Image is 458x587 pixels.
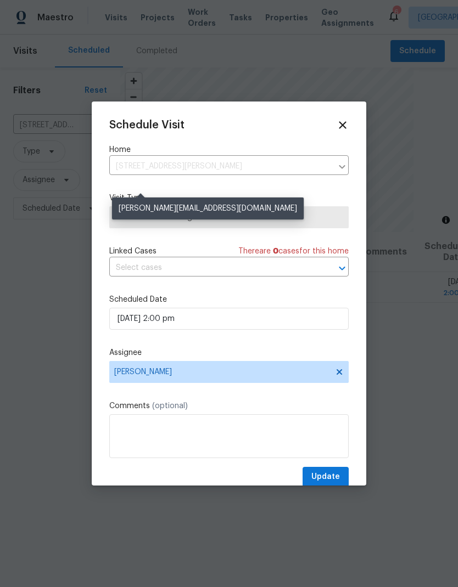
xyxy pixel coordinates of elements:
[109,144,349,155] label: Home
[238,246,349,257] span: There are case s for this home
[334,261,350,276] button: Open
[109,259,318,276] input: Select cases
[112,197,304,219] div: [PERSON_NAME][EMAIL_ADDRESS][DOMAIN_NAME]
[311,470,340,484] span: Update
[109,158,332,175] input: Enter in an address
[303,467,349,487] button: Update
[152,402,188,410] span: (optional)
[337,119,349,131] span: Close
[109,294,349,305] label: Scheduled Date
[109,308,349,330] input: M/D/YYYY
[109,120,185,131] span: Schedule Visit
[114,368,329,376] span: [PERSON_NAME]
[109,400,349,411] label: Comments
[273,247,278,255] span: 0
[109,193,349,204] label: Visit Type
[109,347,349,358] label: Assignee
[109,246,157,257] span: Linked Cases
